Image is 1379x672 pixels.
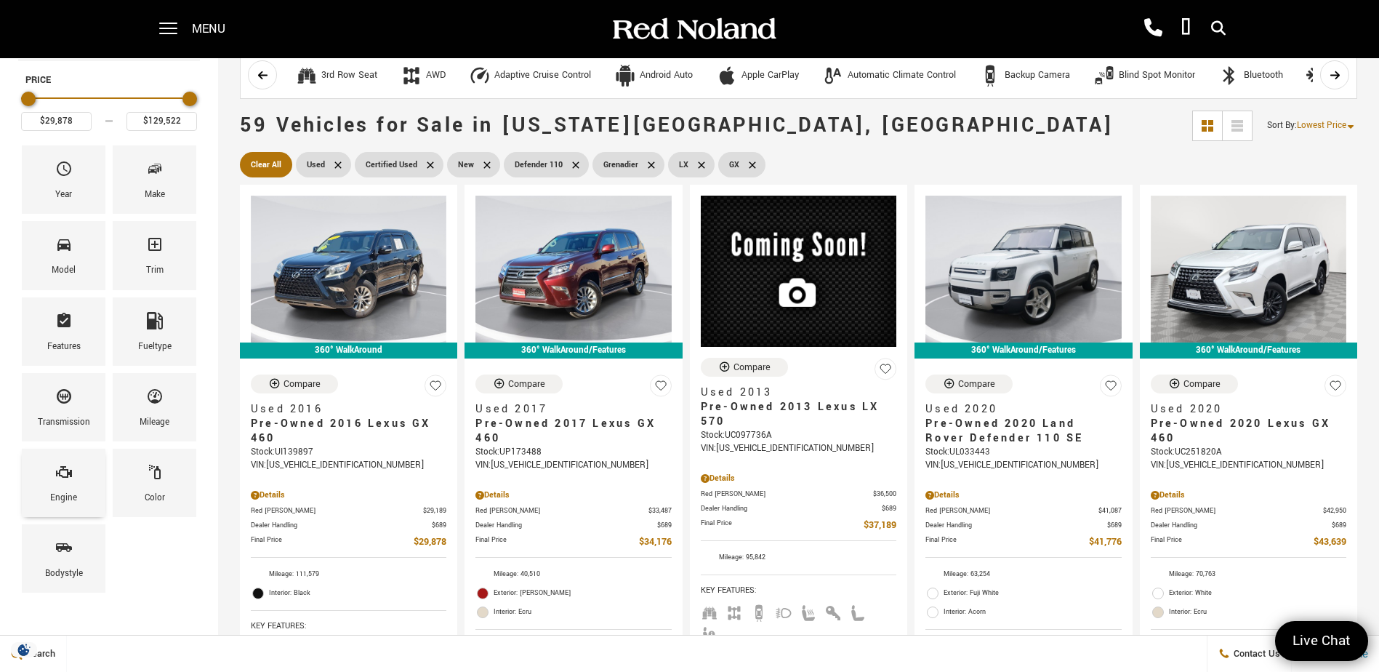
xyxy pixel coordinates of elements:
[1218,65,1240,87] div: Bluetooth
[251,520,432,531] span: Dealer Handling
[113,449,196,517] div: ColorColor
[321,69,377,82] div: 3rd Row Seat
[307,156,325,174] span: Used
[251,489,446,502] div: Pricing Details - Pre-Owned 2016 Lexus GX 460 With Navigation & 4WD
[21,92,36,106] div: Minimum Price
[848,69,956,82] div: Automatic Climate Control
[708,60,807,91] button: Apple CarPlayApple CarPlay
[701,503,882,514] span: Dealer Handling
[22,297,105,366] div: FeaturesFeatures
[25,73,193,87] h5: Price
[426,69,446,82] div: AWD
[113,145,196,214] div: MakeMake
[21,112,92,131] input: Minimum
[22,449,105,517] div: EngineEngine
[925,565,1121,584] li: Mileage: 63,254
[701,472,896,485] div: Pricing Details - Pre-Owned 2013 Lexus LX 570 With Navigation & 4WD
[1297,119,1346,132] span: Lowest Price
[288,60,385,91] button: 3rd Row Seat3rd Row Seat
[475,417,660,446] span: Pre-Owned 2017 Lexus GX 460
[251,446,446,459] div: Stock : UI139897
[925,375,1013,393] button: Compare Vehicle
[1119,69,1195,82] div: Blind Spot Monitor
[113,297,196,366] div: FueltypeFueltype
[1151,417,1335,446] span: Pre-Owned 2020 Lexus GX 460
[475,196,671,343] img: 2017 Lexus GX 460
[1151,489,1346,502] div: Pricing Details - Pre-Owned 2020 Lexus GX 460 4WD
[729,156,739,174] span: GX
[366,156,417,174] span: Certified Used
[849,606,867,617] span: Leather Seats
[515,156,563,174] span: Defender 110
[251,375,338,393] button: Compare Vehicle
[925,520,1106,531] span: Dealer Handling
[1332,520,1346,531] span: $689
[1100,375,1122,403] button: Save Vehicle
[251,565,446,584] li: Mileage: 111,579
[146,460,164,490] span: Color
[1210,60,1291,91] button: BluetoothBluetooth
[7,642,41,657] section: Click to Open Cookie Consent Modal
[251,505,423,516] span: Red [PERSON_NAME]
[251,520,446,531] a: Dealer Handling $689
[146,384,164,415] span: Mileage
[145,490,165,506] div: Color
[1151,535,1346,550] a: Final Price $43,639
[22,221,105,289] div: ModelModel
[716,65,738,87] div: Apple CarPlay
[614,65,636,87] div: Android Auto
[701,503,896,514] a: Dealer Handling $689
[925,402,1110,417] span: Used 2020
[1140,343,1357,359] div: 360° WalkAround/Features
[284,377,321,391] div: Compare
[1151,565,1346,584] li: Mileage: 70,763
[465,343,682,359] div: 360° WalkAround/Features
[251,535,446,550] a: Final Price $29,878
[925,489,1121,502] div: Pricing Details - Pre-Owned 2020 Land Rover Defender 110 SE With Navigation & 4WD
[251,402,435,417] span: Used 2016
[248,60,277,89] button: scroll left
[925,520,1121,531] a: Dealer Handling $689
[494,69,591,82] div: Adaptive Cruise Control
[639,535,672,550] span: $34,176
[251,618,446,634] span: Key Features :
[925,535,1088,550] span: Final Price
[22,145,105,214] div: YearYear
[1275,621,1368,661] a: Live Chat
[882,503,896,514] span: $689
[701,489,896,500] a: Red [PERSON_NAME] $36,500
[679,156,688,174] span: LX
[475,446,671,459] div: Stock : UP173488
[701,385,896,429] a: Used 2013Pre-Owned 2013 Lexus LX 570
[701,548,896,567] li: Mileage: 95,842
[603,156,638,174] span: Grenadier
[925,535,1121,550] a: Final Price $41,776
[22,373,105,441] div: TransmissionTransmission
[1244,69,1283,82] div: Bluetooth
[22,524,105,593] div: BodystyleBodystyle
[50,490,77,506] div: Engine
[55,460,73,490] span: Engine
[1151,402,1335,417] span: Used 2020
[925,196,1121,343] img: 2020 Land Rover Defender 110 SE
[701,429,896,442] div: Stock : UC097736A
[494,586,671,601] span: Exterior: [PERSON_NAME]
[251,156,281,174] span: Clear All
[55,187,72,203] div: Year
[7,642,41,657] img: Opt-Out Icon
[21,87,197,131] div: Price
[733,361,771,374] div: Compare
[251,535,414,550] span: Final Price
[45,566,83,582] div: Bodystyle
[1169,586,1346,601] span: Exterior: White
[701,628,718,639] span: Memory Seats
[475,402,660,417] span: Used 2017
[240,111,1114,140] span: 59 Vehicles for Sale in [US_STATE][GEOGRAPHIC_DATA], [GEOGRAPHIC_DATA]
[925,446,1121,459] div: Stock : UL033443
[1323,505,1346,516] span: $42,950
[875,358,896,386] button: Save Vehicle
[925,417,1110,446] span: Pre-Owned 2020 Land Rover Defender 110 SE
[475,505,648,516] span: Red [PERSON_NAME]
[1314,535,1346,550] span: $43,639
[640,69,693,82] div: Android Auto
